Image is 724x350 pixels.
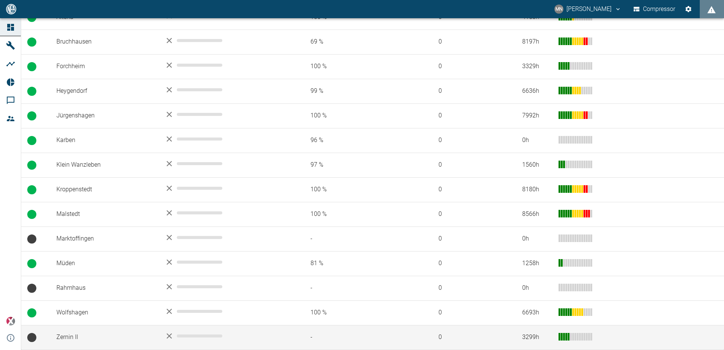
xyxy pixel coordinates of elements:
div: MN [554,5,563,14]
td: Forchheim [50,54,159,79]
span: Keine Daten [27,333,36,342]
span: 100 % [298,62,414,71]
td: Kroppenstedt [50,177,159,202]
div: 3299 h [522,333,552,342]
div: No data [165,110,286,119]
div: 3329 h [522,62,552,71]
div: No data [165,159,286,168]
div: 1258 h [522,259,552,268]
td: Heygendorf [50,79,159,103]
span: 0 [426,37,510,46]
button: Compressor [632,2,677,16]
span: Betrieb [27,87,36,96]
div: 6693 h [522,308,552,317]
div: No data [165,331,286,341]
div: 0 h [522,136,552,145]
span: Betrieb [27,136,36,145]
span: 69 % [298,37,414,46]
span: 0 [426,161,510,169]
span: 0 [426,210,510,219]
span: Betrieb [27,111,36,120]
td: Bruchhausen [50,30,159,54]
span: 0 [426,308,510,317]
span: Keine Daten [27,284,36,293]
td: Malstedt [50,202,159,227]
div: No data [165,258,286,267]
div: 8197 h [522,37,552,46]
span: Keine Daten [27,234,36,244]
div: 1560 h [522,161,552,169]
span: 0 [426,87,510,95]
div: No data [165,282,286,291]
span: 0 [426,136,510,145]
span: Betrieb [27,259,36,268]
span: 81 % [298,259,414,268]
span: Betrieb [27,185,36,194]
span: - [298,234,414,243]
td: Zernin II [50,325,159,350]
span: Betrieb [27,210,36,219]
img: logo [5,4,17,14]
td: Marktoffingen [50,227,159,251]
span: Betrieb [27,308,36,317]
button: Einstellungen [682,2,695,16]
td: Klein Wanzleben [50,153,159,177]
span: 0 [426,234,510,243]
span: 100 % [298,210,414,219]
div: 8566 h [522,210,552,219]
div: 8180 h [522,185,552,194]
div: 6636 h [522,87,552,95]
span: 97 % [298,161,414,169]
img: Xplore Logo [6,317,15,326]
span: - [298,333,414,342]
span: 100 % [298,185,414,194]
span: 100 % [298,308,414,317]
div: No data [165,307,286,316]
span: 0 [426,111,510,120]
span: 0 [426,284,510,292]
div: No data [165,134,286,144]
div: No data [165,85,286,94]
button: neumann@arcanum-energy.de [553,2,623,16]
td: Karben [50,128,159,153]
td: Jürgenshagen [50,103,159,128]
div: 7992 h [522,111,552,120]
span: - [298,284,414,292]
span: Betrieb [27,161,36,170]
td: Müden [50,251,159,276]
div: No data [165,36,286,45]
span: 100 % [298,111,414,120]
span: 0 [426,185,510,194]
span: 0 [426,62,510,71]
span: 0 [426,333,510,342]
span: Betrieb [27,37,36,47]
span: 96 % [298,136,414,145]
td: Rahmhaus [50,276,159,300]
div: No data [165,61,286,70]
div: No data [165,233,286,242]
td: Wolfshagen [50,300,159,325]
div: No data [165,184,286,193]
span: Betrieb [27,62,36,71]
div: No data [165,208,286,217]
span: 99 % [298,87,414,95]
div: 0 h [522,234,552,243]
span: 0 [426,259,510,268]
div: 0 h [522,284,552,292]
